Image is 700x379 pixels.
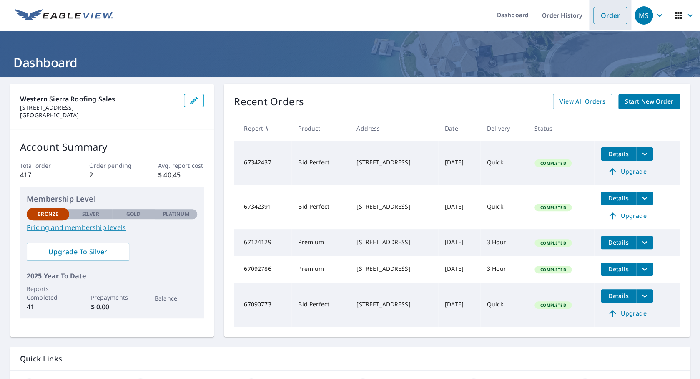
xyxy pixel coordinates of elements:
td: 3 Hour [480,256,528,283]
div: [STREET_ADDRESS] [356,238,432,246]
p: 2 [89,170,135,180]
button: detailsBtn-67092786 [601,263,636,276]
a: Upgrade [601,209,653,222]
div: [STREET_ADDRESS] [356,202,432,211]
td: 67092786 [234,256,291,283]
p: [GEOGRAPHIC_DATA] [20,111,177,119]
p: Order pending [89,161,135,170]
p: $ 0.00 [90,302,133,312]
button: detailsBtn-67342437 [601,147,636,161]
th: Report # [234,116,291,141]
span: Start New Order [625,96,673,107]
a: Upgrade [601,307,653,320]
th: Status [528,116,594,141]
button: detailsBtn-67124129 [601,236,636,249]
p: Gold [126,210,141,218]
span: Completed [535,302,571,308]
span: Details [606,265,631,273]
span: Completed [535,267,571,273]
p: 417 [20,170,66,180]
p: Silver [82,210,100,218]
td: Bid Perfect [291,185,350,229]
td: Bid Perfect [291,283,350,327]
p: Total order [20,161,66,170]
button: filesDropdownBtn-67092786 [636,263,653,276]
span: Completed [535,205,571,210]
td: 67124129 [234,229,291,256]
h1: Dashboard [10,54,690,71]
p: Reports Completed [27,284,69,302]
div: [STREET_ADDRESS] [356,300,432,308]
td: 3 Hour [480,229,528,256]
td: [DATE] [438,185,480,229]
th: Delivery [480,116,528,141]
p: Bronze [38,210,58,218]
button: filesDropdownBtn-67124129 [636,236,653,249]
img: EV Logo [15,9,113,22]
p: Avg. report cost [158,161,204,170]
button: detailsBtn-67090773 [601,289,636,303]
span: Upgrade [606,308,648,318]
a: View All Orders [553,94,612,109]
div: MS [635,6,653,25]
span: View All Orders [559,96,605,107]
span: Upgrade [606,167,648,177]
p: [STREET_ADDRESS] [20,104,177,111]
button: detailsBtn-67342391 [601,192,636,205]
span: Upgrade To Silver [33,247,123,256]
th: Address [350,116,438,141]
p: 41 [27,302,69,312]
p: Western Sierra Roofing Sales [20,94,177,104]
span: Details [606,238,631,246]
span: Details [606,194,631,202]
button: filesDropdownBtn-67342391 [636,192,653,205]
td: Premium [291,229,350,256]
span: Upgrade [606,211,648,221]
td: [DATE] [438,283,480,327]
a: Start New Order [618,94,680,109]
p: Membership Level [27,193,197,205]
td: Premium [291,256,350,283]
p: 2025 Year To Date [27,271,197,281]
td: Quick [480,141,528,185]
span: Details [606,150,631,158]
div: [STREET_ADDRESS] [356,265,432,273]
td: 67342391 [234,185,291,229]
p: Quick Links [20,354,680,364]
p: Balance [155,294,197,303]
td: Bid Perfect [291,141,350,185]
a: Upgrade [601,165,653,178]
button: filesDropdownBtn-67342437 [636,147,653,161]
th: Product [291,116,350,141]
td: [DATE] [438,229,480,256]
td: 67342437 [234,141,291,185]
td: [DATE] [438,256,480,283]
td: [DATE] [438,141,480,185]
p: Prepayments [90,293,133,302]
p: Recent Orders [234,94,304,109]
td: Quick [480,283,528,327]
p: Account Summary [20,139,204,154]
span: Completed [535,240,571,246]
button: filesDropdownBtn-67090773 [636,289,653,303]
p: Platinum [163,210,189,218]
p: $ 40.45 [158,170,204,180]
td: Quick [480,185,528,229]
th: Date [438,116,480,141]
a: Upgrade To Silver [27,243,129,261]
span: Completed [535,160,571,166]
td: 67090773 [234,283,291,327]
span: Details [606,292,631,300]
a: Pricing and membership levels [27,222,197,232]
a: Order [593,7,627,24]
div: [STREET_ADDRESS] [356,158,432,167]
